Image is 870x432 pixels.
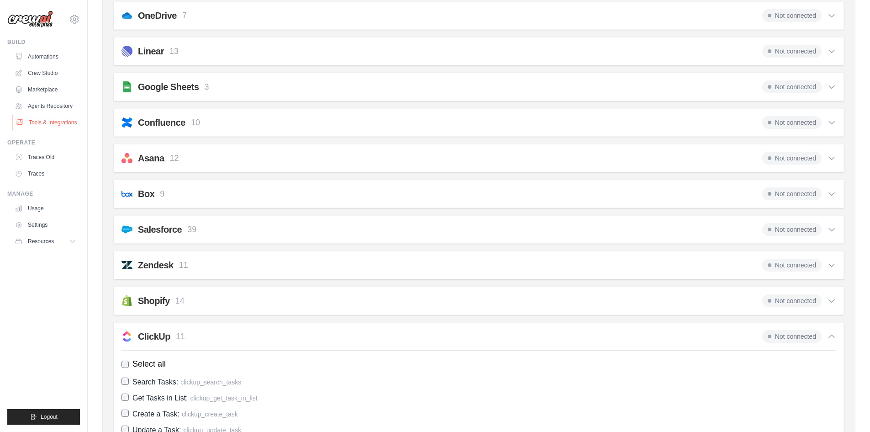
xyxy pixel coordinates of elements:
img: Logo [7,11,53,28]
h2: ClickUp [138,330,170,343]
input: Select all [121,361,129,368]
a: Usage [11,201,80,216]
img: asana.svg [121,153,132,164]
h2: Zendesk [138,259,174,272]
span: Not connected [762,259,822,272]
p: 11 [179,259,188,272]
input: Get Tasks in List: clickup_get_task_in_list [121,394,129,401]
span: clickup_search_tasks [180,379,241,386]
span: clickup_get_task_in_list [190,395,258,402]
span: Search Tasks: [132,378,178,386]
p: 9 [160,188,164,200]
div: Operate [7,139,80,146]
span: Not connected [762,45,822,58]
span: Not connected [762,80,822,93]
a: Settings [11,218,80,232]
h2: Asana [138,152,164,165]
a: Marketplace [11,82,80,97]
img: salesforce.svg [121,224,132,235]
div: Manage [7,190,80,197]
iframe: Chat Widget [824,388,870,432]
p: 39 [187,224,196,236]
span: Resources [28,238,54,245]
h2: Box [138,187,154,200]
img: linear.svg [121,46,132,57]
img: onedrive.svg [121,10,132,21]
span: clickup_create_task [182,411,238,418]
p: 14 [175,295,185,307]
span: Create a Task: [132,410,179,418]
p: 11 [176,331,185,343]
img: shopify.svg [121,295,132,306]
h2: Linear [138,45,164,58]
img: clickup.svg [121,331,132,342]
img: box.svg [121,188,132,199]
span: Not connected [762,116,822,129]
span: Not connected [762,330,822,343]
h2: Google Sheets [138,80,199,93]
h2: Confluence [138,116,185,129]
p: 12 [170,152,179,165]
a: Agents Repository [11,99,80,113]
p: 13 [169,45,179,58]
button: Logout [7,409,80,425]
h2: Shopify [138,294,170,307]
img: googlesheets.svg [121,81,132,92]
a: Crew Studio [11,66,80,80]
span: Not connected [762,152,822,165]
div: Build [7,38,80,46]
h2: Salesforce [138,223,182,236]
span: Not connected [762,187,822,200]
h2: OneDrive [138,9,177,22]
img: zendesk.svg [121,260,132,271]
p: 7 [182,10,187,22]
span: Logout [41,413,58,421]
a: Automations [11,49,80,64]
a: Traces [11,166,80,181]
input: Create a Task: clickup_create_task [121,410,129,417]
a: Traces Old [11,150,80,165]
span: Not connected [762,294,822,307]
input: Search Tasks: clickup_search_tasks [121,378,129,385]
button: Resources [11,234,80,249]
span: Not connected [762,9,822,22]
p: 3 [205,81,209,93]
span: Select all [132,358,166,370]
p: 10 [191,117,200,129]
span: Not connected [762,223,822,236]
a: Tools & Integrations [12,115,81,130]
span: Get Tasks in List: [132,394,188,402]
img: confluence.svg [121,117,132,128]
